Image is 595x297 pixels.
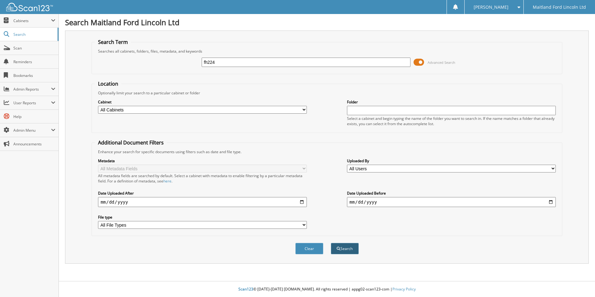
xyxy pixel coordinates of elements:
[347,99,556,105] label: Folder
[13,45,55,51] span: Scan
[95,80,121,87] legend: Location
[428,60,455,65] span: Advanced Search
[347,158,556,163] label: Uploaded By
[98,191,307,196] label: Date Uploaded After
[331,243,359,254] button: Search
[95,149,559,154] div: Enhance your search for specific documents using filters such as date and file type.
[564,267,595,297] iframe: Chat Widget
[98,99,307,105] label: Cabinet
[13,73,55,78] span: Bookmarks
[13,18,51,23] span: Cabinets
[95,39,131,45] legend: Search Term
[13,87,51,92] span: Admin Reports
[95,90,559,96] div: Optionally limit your search to a particular cabinet or folder
[95,139,167,146] legend: Additional Document Filters
[295,243,323,254] button: Clear
[163,178,171,184] a: here
[59,282,595,297] div: © [DATE]-[DATE] [DOMAIN_NAME]. All rights reserved | appg02-scan123-com |
[6,3,53,11] img: scan123-logo-white.svg
[98,197,307,207] input: start
[13,100,51,106] span: User Reports
[13,128,51,133] span: Admin Menu
[347,116,556,126] div: Select a cabinet and begin typing the name of the folder you want to search in. If the name match...
[95,49,559,54] div: Searches all cabinets, folders, files, metadata, and keywords
[13,114,55,119] span: Help
[347,191,556,196] label: Date Uploaded Before
[98,173,307,184] div: All metadata fields are searched by default. Select a cabinet with metadata to enable filtering b...
[13,59,55,64] span: Reminders
[533,5,586,9] span: Maitland Ford Lincoln Ltd
[13,141,55,147] span: Announcements
[98,214,307,220] label: File type
[98,158,307,163] label: Metadata
[238,286,253,292] span: Scan123
[474,5,508,9] span: [PERSON_NAME]
[347,197,556,207] input: end
[13,32,54,37] span: Search
[392,286,416,292] a: Privacy Policy
[65,17,589,27] h1: Search Maitland Ford Lincoln Ltd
